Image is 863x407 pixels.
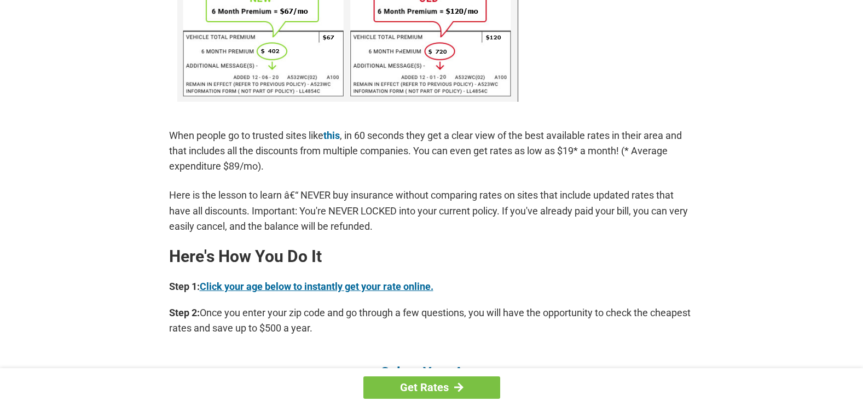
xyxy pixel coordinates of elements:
p: Once you enter your zip code and go through a few questions, you will have the opportunity to che... [169,305,694,336]
h2: Here's How You Do It [169,248,694,265]
b: Step 1: [169,281,200,292]
b: Step 2: [169,307,200,318]
a: Get Rates [363,376,500,399]
a: Click your age below to instantly get your rate online. [200,281,433,292]
p: Here is the lesson to learn â€“ NEVER buy insurance without comparing rates on sites that include... [169,188,694,234]
p: When people go to trusted sites like , in 60 seconds they get a clear view of the best available ... [169,128,694,174]
h4: Select Your Age: [169,363,694,381]
a: this [323,130,340,141]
